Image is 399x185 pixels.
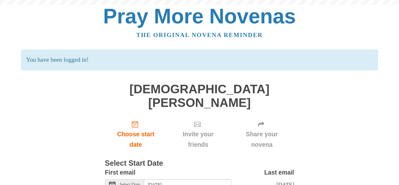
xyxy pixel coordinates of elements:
[105,159,294,168] h3: Select Start Date
[230,116,294,153] div: Click "Next" to confirm your start date first.
[136,32,263,38] a: The original novena reminder
[105,167,136,178] label: First email
[105,116,167,153] a: Choose start date
[21,50,378,70] p: You have been logged in!
[173,129,223,150] span: Invite your friends
[103,4,296,28] a: Pray More Novenas
[105,83,294,109] h1: [DEMOGRAPHIC_DATA][PERSON_NAME]
[111,129,161,150] span: Choose start date
[264,167,294,178] label: Last email
[167,116,229,153] div: Click "Next" to confirm your start date first.
[236,129,288,150] span: Share your novena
